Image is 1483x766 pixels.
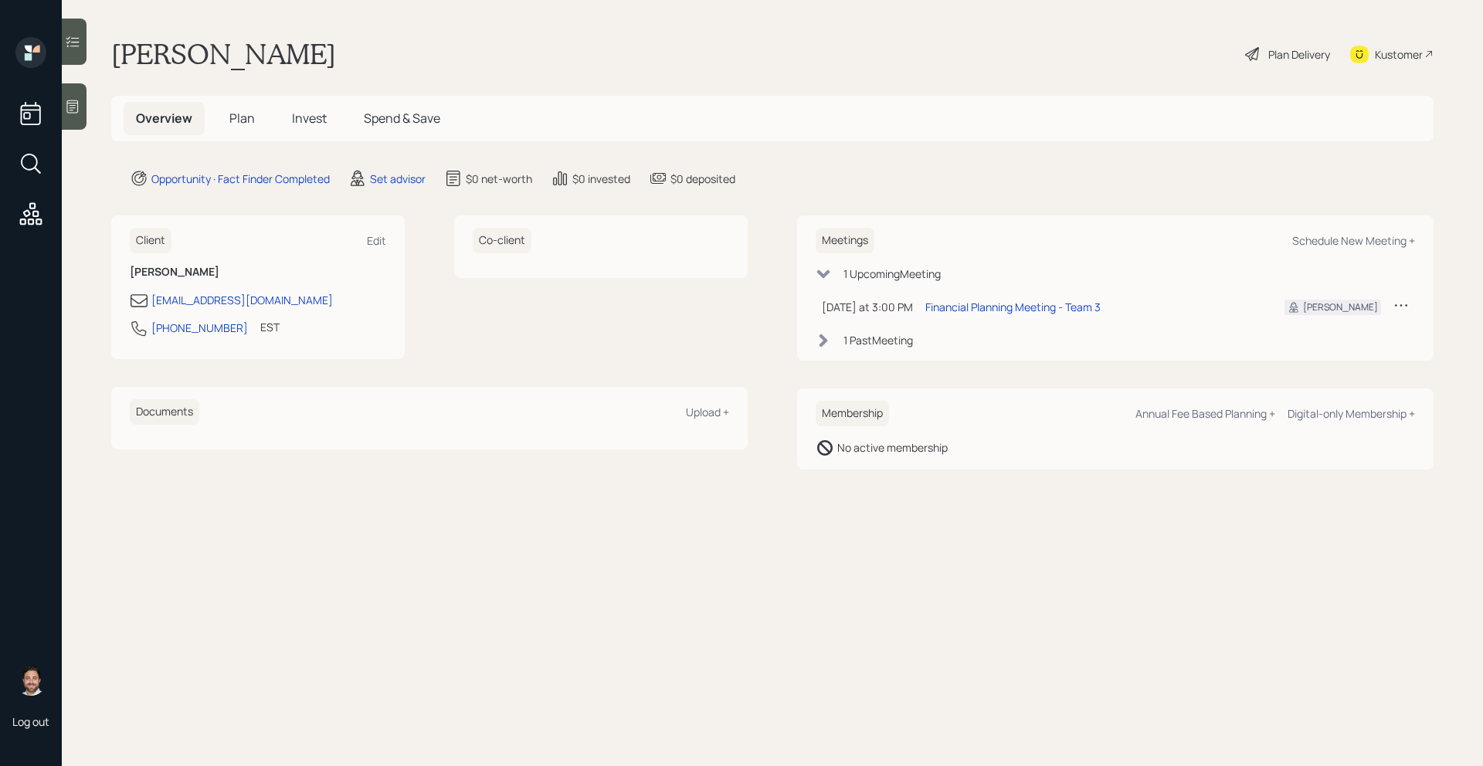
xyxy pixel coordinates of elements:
div: 1 Upcoming Meeting [843,266,941,282]
div: Upload + [686,405,729,419]
span: Plan [229,110,255,127]
div: Plan Delivery [1268,46,1330,63]
div: Schedule New Meeting + [1292,233,1415,248]
div: Edit [367,233,386,248]
span: Spend & Save [364,110,440,127]
div: Set advisor [370,171,426,187]
div: [EMAIL_ADDRESS][DOMAIN_NAME] [151,292,333,308]
div: 1 Past Meeting [843,332,913,348]
h6: Documents [130,399,199,425]
div: Kustomer [1375,46,1423,63]
div: [DATE] at 3:00 PM [822,299,913,315]
div: Digital-only Membership + [1288,406,1415,421]
img: michael-russo-headshot.png [15,665,46,696]
div: EST [260,319,280,335]
h6: [PERSON_NAME] [130,266,386,279]
h6: Meetings [816,228,874,253]
div: $0 net-worth [466,171,532,187]
h1: [PERSON_NAME] [111,37,336,71]
div: Log out [12,714,49,729]
div: Financial Planning Meeting - Team 3 [925,299,1101,315]
div: Annual Fee Based Planning + [1135,406,1275,421]
h6: Client [130,228,171,253]
div: $0 invested [572,171,630,187]
span: Invest [292,110,327,127]
div: No active membership [837,439,948,456]
span: Overview [136,110,192,127]
div: $0 deposited [670,171,735,187]
div: Opportunity · Fact Finder Completed [151,171,330,187]
div: [PHONE_NUMBER] [151,320,248,336]
h6: Membership [816,401,889,426]
div: [PERSON_NAME] [1303,300,1378,314]
h6: Co-client [473,228,531,253]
